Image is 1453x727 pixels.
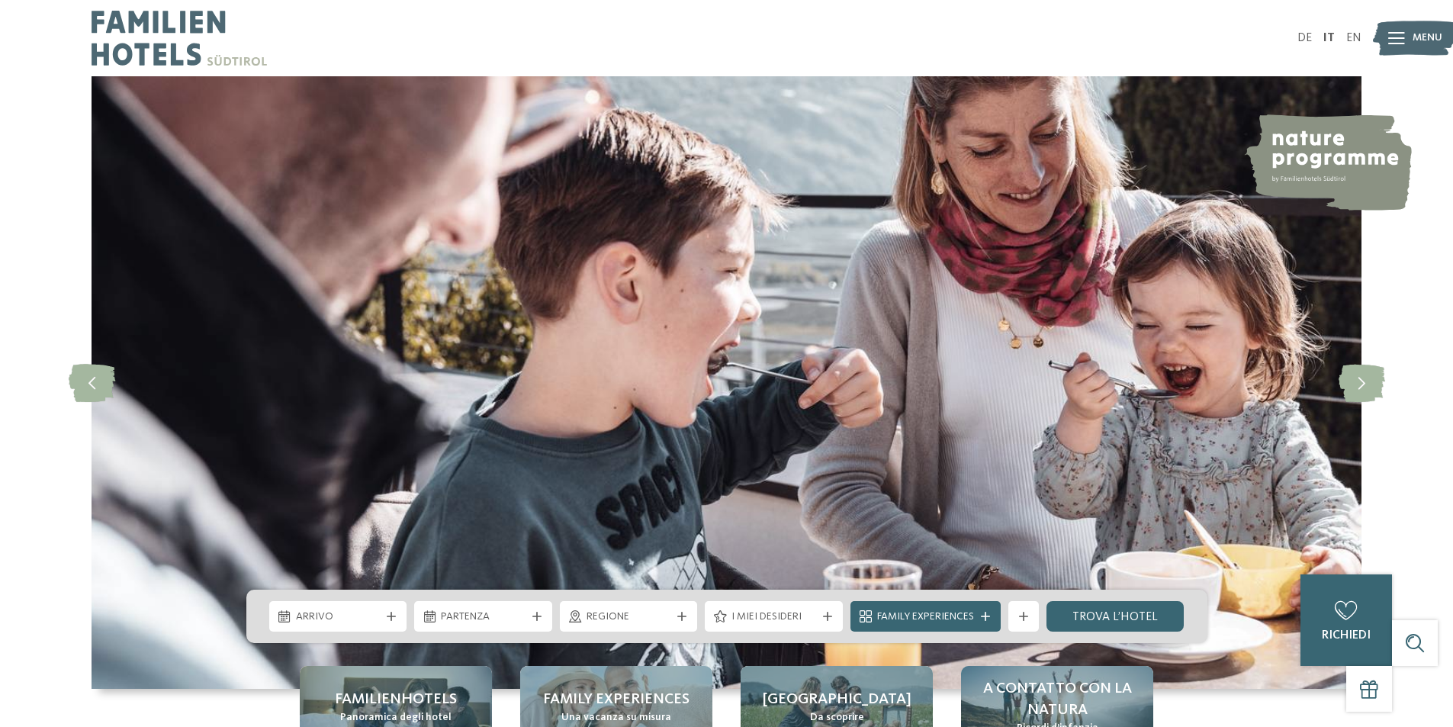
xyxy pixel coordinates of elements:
[340,710,452,725] span: Panoramica degli hotel
[1413,31,1442,46] span: Menu
[296,610,381,625] span: Arrivo
[587,610,671,625] span: Regione
[1300,574,1392,666] a: richiedi
[543,689,690,710] span: Family experiences
[1323,32,1335,44] a: IT
[1046,601,1185,632] a: trova l’hotel
[763,689,911,710] span: [GEOGRAPHIC_DATA]
[335,689,457,710] span: Familienhotels
[877,610,974,625] span: Family Experiences
[561,710,671,725] span: Una vacanza su misura
[1322,629,1371,642] span: richiedi
[731,610,816,625] span: I miei desideri
[92,76,1361,689] img: Family hotel Alto Adige: the happy family places!
[1346,32,1361,44] a: EN
[1244,114,1412,211] img: nature programme by Familienhotels Südtirol
[1297,32,1312,44] a: DE
[441,610,526,625] span: Partenza
[976,678,1138,721] span: A contatto con la natura
[810,710,864,725] span: Da scoprire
